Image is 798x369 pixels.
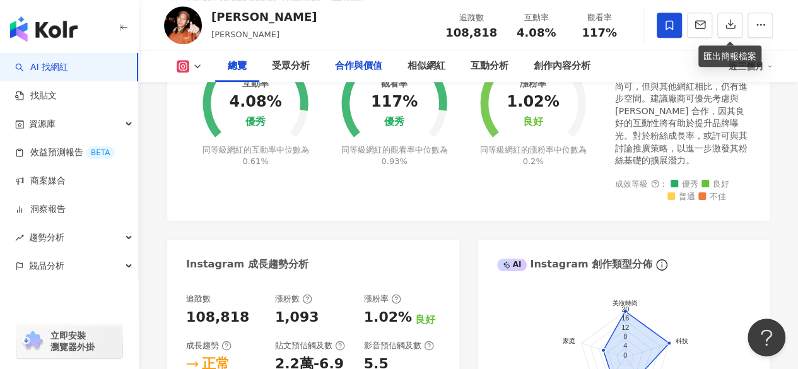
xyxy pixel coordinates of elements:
span: 普通 [667,192,695,202]
div: 觀看率 [575,11,623,24]
div: 同等級網紅的觀看率中位數為 [339,144,450,167]
span: 良好 [701,180,729,189]
div: 良好 [415,313,435,327]
text: 20 [621,305,628,312]
span: 趨勢分析 [29,223,64,252]
div: 總覽 [228,59,247,74]
div: [PERSON_NAME] 在觀看率和互動率方面表現傑出，顯著領先同階級網紅，充分展現出其吸引力與影響力。然而，其粉絲成長率雖表現尚可，但與其他網紅相比，仍有進步空間。建議廠商可優先考慮與[PE... [615,31,751,167]
div: 追蹤數 [445,11,497,24]
span: 108,818 [445,26,497,39]
div: 108,818 [186,308,249,327]
span: 立即安裝 瀏覽器外掛 [50,330,95,353]
div: [PERSON_NAME] [211,9,317,25]
div: 互動率 [512,11,560,24]
span: 4.08% [517,26,556,39]
div: 成長趨勢 [186,340,232,351]
text: 12 [621,323,628,331]
span: rise [15,233,24,242]
div: 同等級網紅的漲粉率中位數為 [478,144,589,167]
iframe: Help Scout Beacon - Open [748,319,785,356]
div: AI [497,259,527,271]
div: 影音預估觸及數 [364,340,434,351]
img: logo [10,16,78,42]
div: 117% [371,93,418,111]
text: 16 [621,314,628,322]
span: 優秀 [671,180,698,189]
div: 合作與價值 [335,59,382,74]
div: 1.02% [364,308,412,327]
img: KOL Avatar [164,6,202,44]
div: Instagram 創作類型分佈 [497,257,652,271]
div: 4.08% [229,93,281,111]
div: 觀看率 [381,78,408,88]
a: chrome extension立即安裝 瀏覽器外掛 [16,324,122,358]
span: 資源庫 [29,110,56,138]
a: 找貼文 [15,90,57,102]
div: 良好 [523,116,543,128]
div: 互動分析 [471,59,508,74]
div: 漲粉數 [275,293,312,305]
a: 洞察報告 [15,203,66,216]
div: 1.02% [507,93,559,111]
span: 117% [582,26,617,39]
text: 0 [623,351,626,358]
a: 商案媒合 [15,175,66,187]
text: 4 [623,342,626,349]
img: chrome extension [20,331,45,351]
span: [PERSON_NAME] [211,30,279,39]
text: 美妝時尚 [613,299,638,306]
div: 優秀 [384,116,404,128]
div: 創作內容分析 [534,59,590,74]
div: 漲粉率 [364,293,401,305]
div: 受眾分析 [272,59,310,74]
div: 相似網紅 [408,59,445,74]
span: 不佳 [698,192,726,202]
div: 貼文預估觸及數 [275,340,345,351]
div: 同等級網紅的互動率中位數為 [201,144,311,167]
span: info-circle [654,257,669,272]
div: 優秀 [245,116,266,128]
div: 1,093 [275,308,319,327]
text: 家庭 [562,337,575,344]
a: 效益預測報告BETA [15,146,115,159]
a: searchAI 找網紅 [15,61,68,74]
text: 科技 [675,337,688,344]
span: 競品分析 [29,252,64,280]
text: 8 [623,332,626,340]
div: 追蹤數 [186,293,211,305]
div: 漲粉率 [520,78,546,88]
div: Instagram 成長趨勢分析 [186,257,308,271]
div: 互動率 [242,78,269,88]
span: 0.93% [381,156,407,166]
span: 0.61% [242,156,268,166]
div: 成效等級 ： [615,180,751,202]
span: 0.2% [522,156,543,166]
div: 匯出簡報檔案 [698,45,761,67]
